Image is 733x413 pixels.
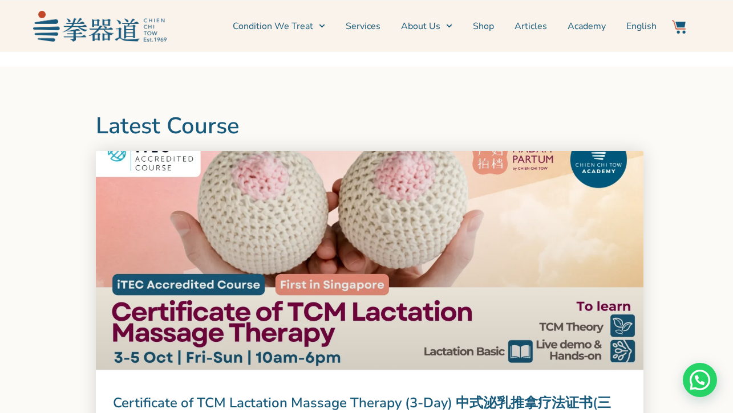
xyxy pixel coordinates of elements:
img: Website Icon-03 [672,20,686,34]
a: Academy [568,12,606,40]
a: About Us [401,12,452,40]
h2: Latest Course [96,112,643,140]
a: Shop [473,12,494,40]
span: English [626,19,657,33]
a: Condition We Treat [233,12,325,40]
a: Services [346,12,380,40]
nav: Menu [172,12,657,40]
a: English [626,12,657,40]
a: Articles [515,12,547,40]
